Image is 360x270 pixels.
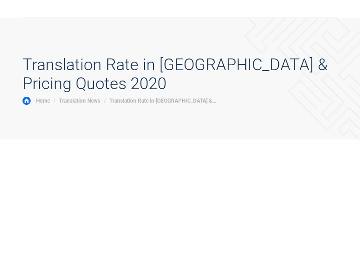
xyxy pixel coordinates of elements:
span: Home [36,98,50,104]
a: Translation News [59,98,100,104]
a: Home [22,97,50,105]
span: Translation Rate in [GEOGRAPHIC_DATA] &… [109,98,216,104]
h1: Translation Rate in [GEOGRAPHIC_DATA] & Pricing Quotes 2020 [22,55,337,93]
